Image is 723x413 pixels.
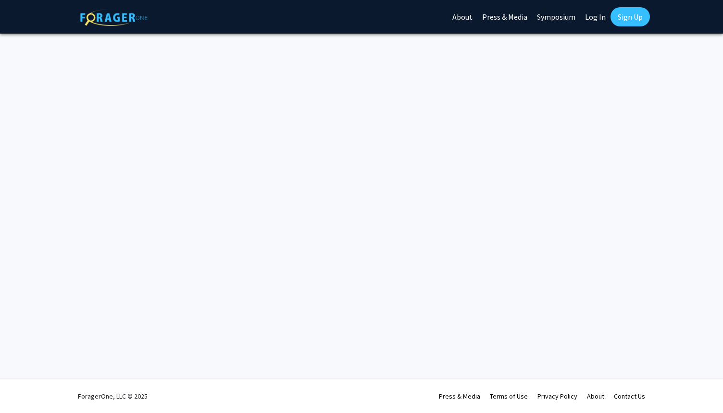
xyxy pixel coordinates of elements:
a: Terms of Use [490,392,528,401]
img: ForagerOne Logo [80,9,148,26]
a: Privacy Policy [537,392,577,401]
a: About [587,392,604,401]
a: Sign Up [611,7,650,26]
a: Press & Media [439,392,480,401]
a: Contact Us [614,392,645,401]
div: ForagerOne, LLC © 2025 [78,379,148,413]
